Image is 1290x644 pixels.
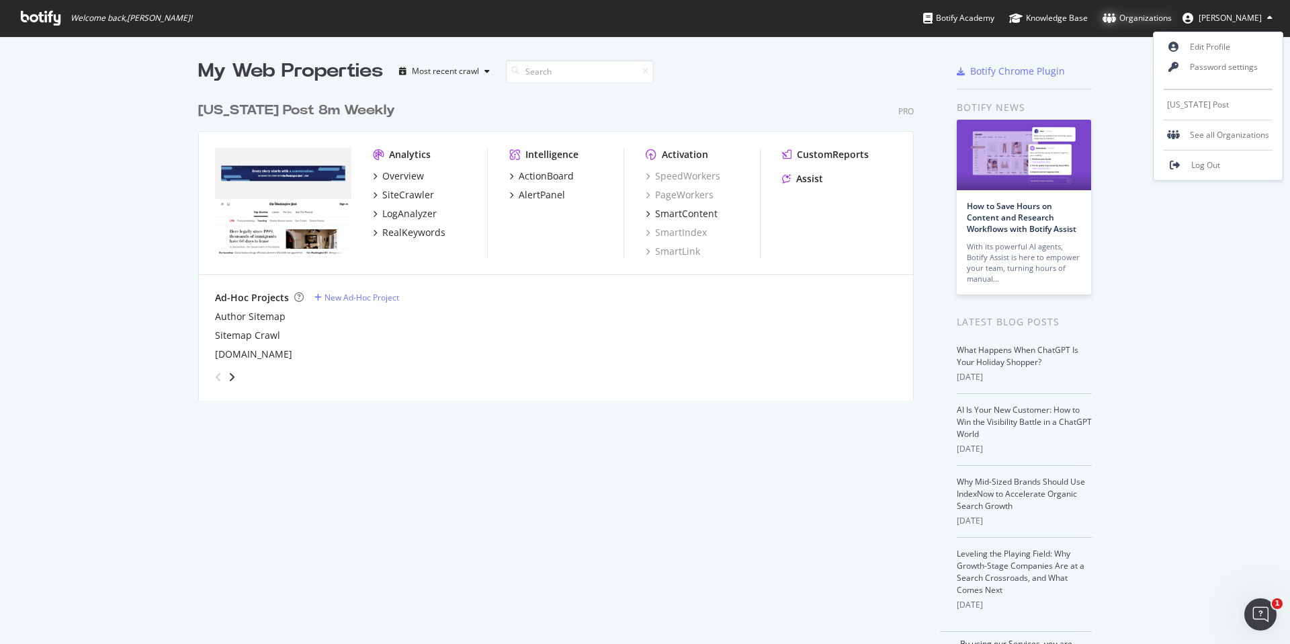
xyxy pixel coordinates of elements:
[957,65,1065,78] a: Botify Chrome Plugin
[970,65,1065,78] div: Botify Chrome Plugin
[1199,12,1262,24] span: Andrew Frye
[509,188,565,202] a: AlertPanel
[389,148,431,161] div: Analytics
[898,106,914,117] div: Pro
[215,310,286,323] a: Author Sitemap
[646,188,714,202] a: PageWorkers
[957,476,1085,512] a: Why Mid-Sized Brands Should Use IndexNow to Accelerate Organic Search Growth
[957,344,1078,368] a: What Happens When ChatGPT Is Your Holiday Shopper?
[796,172,823,186] div: Assist
[198,58,383,85] div: My Web Properties
[1009,11,1088,25] div: Knowledge Base
[646,207,718,220] a: SmartContent
[198,101,400,120] a: [US_STATE] Post 8m Weekly
[1172,7,1283,29] button: [PERSON_NAME]
[646,245,700,258] a: SmartLink
[957,443,1092,455] div: [DATE]
[373,169,424,183] a: Overview
[519,188,565,202] div: AlertPanel
[71,13,192,24] span: Welcome back, [PERSON_NAME] !
[215,329,280,342] a: Sitemap Crawl
[1154,155,1283,175] a: Log Out
[198,85,924,401] div: grid
[957,315,1092,329] div: Latest Blog Posts
[1154,57,1283,77] a: Password settings
[923,11,994,25] div: Botify Academy
[325,292,399,303] div: New Ad-Hoc Project
[382,188,434,202] div: SiteCrawler
[957,371,1092,383] div: [DATE]
[198,101,395,120] div: [US_STATE] Post 8m Weekly
[227,370,236,384] div: angle-right
[412,67,479,75] div: Most recent crawl
[215,291,289,305] div: Ad-Hoc Projects
[1103,11,1172,25] div: Organizations
[782,148,869,161] a: CustomReports
[957,599,1092,611] div: [DATE]
[215,348,292,361] a: [DOMAIN_NAME]
[655,207,718,220] div: SmartContent
[646,169,720,183] a: SpeedWorkers
[210,366,227,388] div: angle-left
[1154,125,1283,145] div: See all Organizations
[957,100,1092,115] div: Botify news
[1191,159,1220,171] span: Log Out
[1244,598,1277,631] iframe: Intercom live chat
[957,404,1092,440] a: AI Is Your New Customer: How to Win the Visibility Battle in a ChatGPT World
[967,241,1081,284] div: With its powerful AI agents, Botify Assist is here to empower your team, turning hours of manual…
[373,188,434,202] a: SiteCrawler
[1154,37,1283,57] a: Edit Profile
[1167,99,1229,110] span: [US_STATE] Post
[525,148,578,161] div: Intelligence
[662,148,708,161] div: Activation
[519,169,574,183] div: ActionBoard
[967,200,1076,235] a: How to Save Hours on Content and Research Workflows with Botify Assist
[797,148,869,161] div: CustomReports
[509,169,574,183] a: ActionBoard
[373,207,437,220] a: LogAnalyzer
[646,226,707,239] a: SmartIndex
[506,60,654,83] input: Search
[382,207,437,220] div: LogAnalyzer
[382,226,445,239] div: RealKeywords
[394,61,495,82] button: Most recent crawl
[215,148,351,257] img: washingtonpost.com
[782,172,823,186] a: Assist
[957,120,1091,190] img: How to Save Hours on Content and Research Workflows with Botify Assist
[314,292,399,303] a: New Ad-Hoc Project
[382,169,424,183] div: Overview
[373,226,445,239] a: RealKeywords
[1272,598,1283,609] span: 1
[957,515,1092,527] div: [DATE]
[957,548,1084,596] a: Leveling the Playing Field: Why Growth-Stage Companies Are at a Search Crossroads, and What Comes...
